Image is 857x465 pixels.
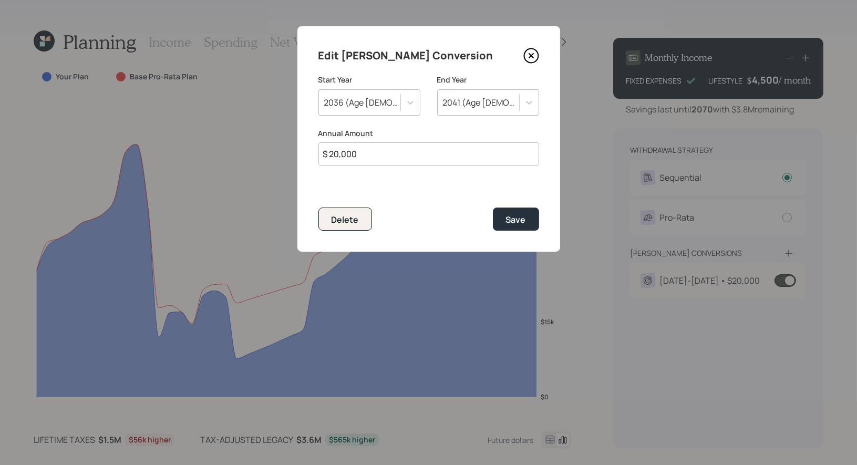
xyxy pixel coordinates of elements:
div: Delete [332,214,359,225]
button: Delete [318,208,372,230]
label: End Year [437,75,539,85]
label: Annual Amount [318,128,539,139]
div: 2041 (Age [DEMOGRAPHIC_DATA], 66) [443,97,520,108]
button: Save [493,208,539,230]
h4: Edit [PERSON_NAME] Conversion [318,47,493,64]
div: 2036 (Age [DEMOGRAPHIC_DATA], 61) [324,97,401,108]
div: Save [506,214,526,225]
label: Start Year [318,75,420,85]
